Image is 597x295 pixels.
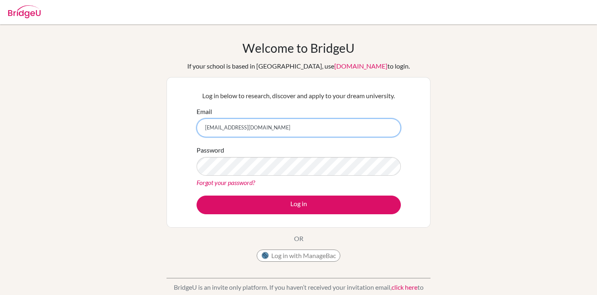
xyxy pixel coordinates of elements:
[257,250,340,262] button: Log in with ManageBac
[242,41,355,55] h1: Welcome to BridgeU
[197,91,401,101] p: Log in below to research, discover and apply to your dream university.
[392,283,417,291] a: click here
[197,179,255,186] a: Forgot your password?
[197,196,401,214] button: Log in
[8,5,41,18] img: Bridge-U
[197,145,224,155] label: Password
[294,234,303,243] p: OR
[197,107,212,116] label: Email
[334,62,387,70] a: [DOMAIN_NAME]
[187,61,410,71] div: If your school is based in [GEOGRAPHIC_DATA], use to login.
